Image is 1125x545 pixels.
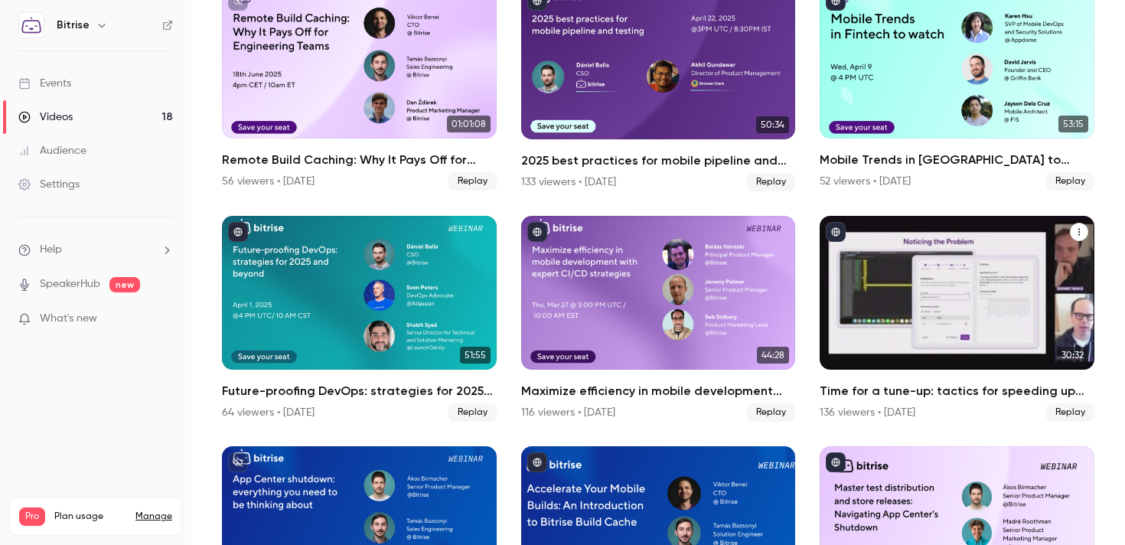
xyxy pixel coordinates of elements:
[18,109,73,125] div: Videos
[1058,116,1088,132] span: 53:15
[521,216,796,423] li: Maximize efficiency in mobile development with expert CI/CD strategies
[109,277,140,292] span: new
[228,222,248,242] button: published
[1046,403,1094,422] span: Replay
[40,242,62,258] span: Help
[521,175,616,190] div: 133 viewers • [DATE]
[521,152,796,170] h2: 2025 best practices for mobile pipeline and testing
[747,173,795,191] span: Replay
[521,382,796,400] h2: Maximize efficiency in mobile development with expert CI/CD strategies
[222,174,315,189] div: 56 viewers • [DATE]
[18,143,86,158] div: Audience
[1057,347,1088,364] span: 30:32
[757,347,789,364] span: 44:28
[18,177,80,192] div: Settings
[826,222,846,242] button: published
[460,347,491,364] span: 51:55
[820,151,1094,169] h2: Mobile Trends in [GEOGRAPHIC_DATA] to watch
[222,151,497,169] h2: Remote Build Caching: Why It Pays Off for Engineering Teams
[521,216,796,423] a: 44:28Maximize efficiency in mobile development with expert CI/CD strategies116 viewers • [DATE]Re...
[228,452,248,472] button: unpublished
[820,216,1094,423] a: 30:32Time for a tune-up: tactics for speeding up iOS continuous integration136 viewers • [DATE]Re...
[820,382,1094,400] h2: Time for a tune-up: tactics for speeding up iOS continuous integration
[448,403,497,422] span: Replay
[527,452,547,472] button: published
[135,511,172,523] a: Manage
[527,222,547,242] button: published
[57,18,90,33] h6: Bitrise
[19,507,45,526] span: Pro
[447,116,491,132] span: 01:01:08
[19,13,44,38] img: Bitrise
[521,405,615,420] div: 116 viewers • [DATE]
[155,312,173,326] iframe: Noticeable Trigger
[222,216,497,423] li: Future-proofing DevOps: strategies for 2025 and beyond
[222,216,497,423] a: 51:55Future-proofing DevOps: strategies for 2025 and beyond64 viewers • [DATE]Replay
[747,403,795,422] span: Replay
[40,276,100,292] a: SpeakerHub
[40,311,97,327] span: What's new
[222,405,315,420] div: 64 viewers • [DATE]
[820,174,911,189] div: 52 viewers • [DATE]
[54,511,126,523] span: Plan usage
[1046,172,1094,191] span: Replay
[222,382,497,400] h2: Future-proofing DevOps: strategies for 2025 and beyond
[18,242,173,258] li: help-dropdown-opener
[820,216,1094,423] li: Time for a tune-up: tactics for speeding up iOS continuous integration
[756,116,789,133] span: 50:34
[820,405,915,420] div: 136 viewers • [DATE]
[448,172,497,191] span: Replay
[826,452,846,472] button: published
[18,76,71,91] div: Events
